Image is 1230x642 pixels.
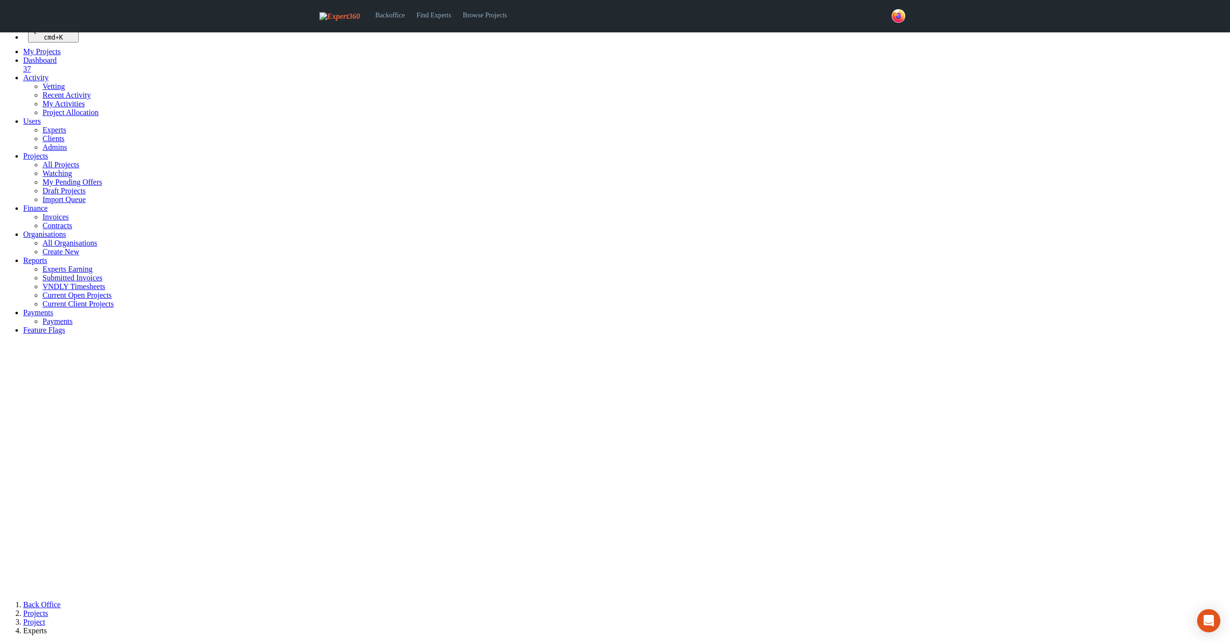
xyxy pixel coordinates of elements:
img: Expert360 [319,12,360,21]
kbd: K [59,34,63,41]
a: Projects [23,152,48,160]
a: Experts [43,126,66,134]
div: Open Intercom Messenger [1197,609,1220,632]
a: Finance [23,204,48,212]
a: Experts Earning [43,265,93,273]
a: My Pending Offers [43,178,102,186]
a: Clients [43,134,64,143]
a: Projects [23,609,48,617]
a: Current Client Projects [43,300,114,308]
a: Import Queue [43,195,86,204]
a: My Projects [23,47,61,56]
a: Contracts [43,221,72,230]
a: Watching [43,169,72,177]
a: Feature Flags [23,326,65,334]
div: + [32,34,75,41]
a: Current Open Projects [43,291,112,299]
a: Submitted Invoices [43,274,102,282]
a: Payments [23,308,53,317]
a: VNDLY Timesheets [43,282,105,291]
a: Project Allocation [43,108,99,117]
a: My Activities [43,100,85,108]
a: Users [23,117,41,125]
img: 43c7540e-2bad-45db-b78b-6a21b27032e5-normal.png [892,9,905,23]
a: Vetting [43,82,65,90]
a: Create New [43,248,79,256]
a: Recent Activity [43,91,91,99]
a: Admins [43,143,67,151]
a: Reports [23,256,47,264]
a: Project [23,618,45,626]
a: Invoices [43,213,69,221]
a: Draft Projects [43,187,86,195]
a: Payments [43,317,72,325]
a: Dashboard 37 [23,56,1226,73]
a: Organisations [23,230,66,238]
kbd: cmd [43,34,55,41]
a: All Projects [43,160,79,169]
a: Back Office [23,600,60,609]
button: Quick search... cmd+K [28,25,79,43]
a: All Organisations [43,239,97,247]
a: Activity [23,73,48,82]
li: Experts [23,627,1226,635]
span: Dashboard [23,56,57,64]
span: 37 [23,65,31,73]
